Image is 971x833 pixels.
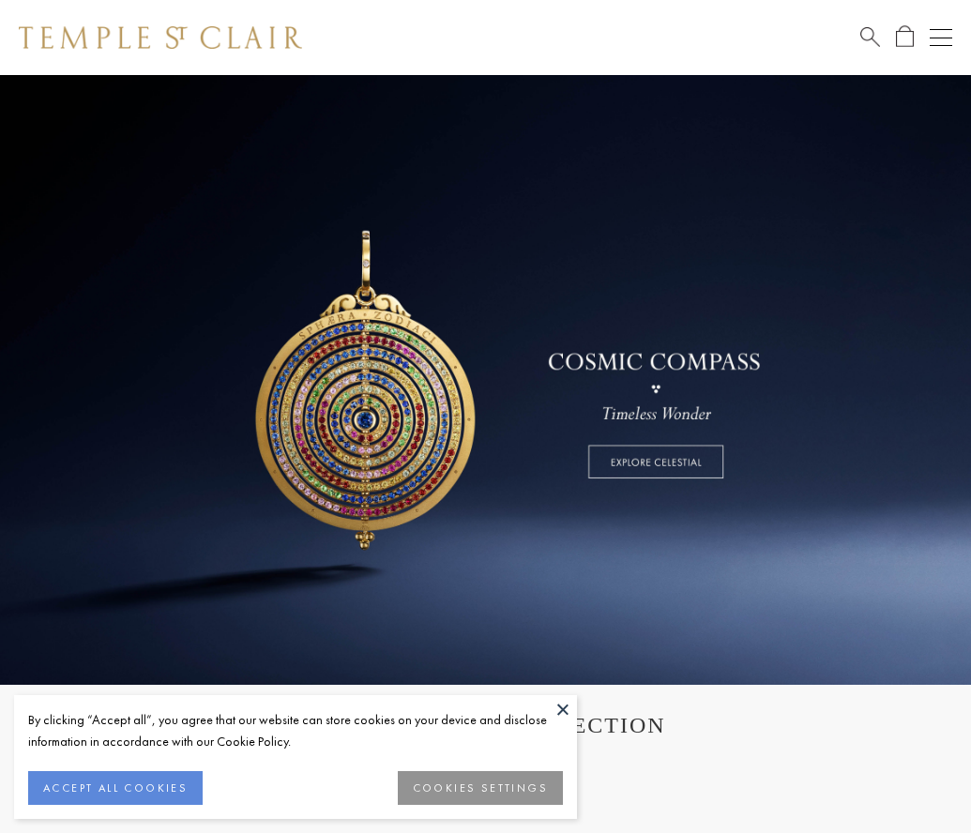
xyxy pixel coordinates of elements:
button: COOKIES SETTINGS [398,771,563,805]
img: Temple St. Clair [19,26,302,49]
a: Open Shopping Bag [896,25,914,49]
div: By clicking “Accept all”, you agree that our website can store cookies on your device and disclos... [28,709,563,752]
button: Open navigation [930,26,952,49]
a: Search [860,25,880,49]
button: ACCEPT ALL COOKIES [28,771,203,805]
